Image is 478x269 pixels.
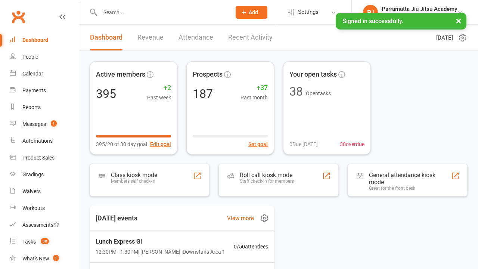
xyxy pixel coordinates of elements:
[10,200,79,217] a: Workouts
[227,214,254,223] a: View more
[96,140,147,148] span: 395/20 of 30 day goal
[10,116,79,133] a: Messages 1
[234,242,268,251] span: 0 / 50 attendees
[90,211,143,225] h3: [DATE] events
[90,25,122,50] a: Dashboard
[147,83,171,93] span: +2
[22,171,44,177] div: Gradings
[22,87,46,93] div: Payments
[436,33,453,42] span: [DATE]
[150,140,171,148] button: Edit goal
[240,179,294,184] div: Staff check-in for members
[240,93,268,102] span: Past month
[240,83,268,93] span: +37
[340,140,364,148] span: 38 overdue
[10,250,79,267] a: What's New1
[22,155,55,161] div: Product Sales
[147,93,171,102] span: Past week
[228,25,273,50] a: Recent Activity
[10,99,79,116] a: Reports
[51,120,57,127] span: 1
[382,6,457,12] div: Parramatta Jiu Jitsu Academy
[22,222,59,228] div: Assessments
[248,140,268,148] button: Set goal
[22,205,45,211] div: Workouts
[9,7,28,26] a: Clubworx
[22,188,41,194] div: Waivers
[10,49,79,65] a: People
[96,69,145,80] span: Active members
[193,88,213,100] div: 187
[452,13,465,29] button: ×
[22,121,46,127] div: Messages
[22,37,48,43] div: Dashboard
[382,12,457,19] div: Parramatta Jiu Jitsu Academy
[10,32,79,49] a: Dashboard
[96,248,225,256] span: 12:30PM - 1:30PM | [PERSON_NAME] | Downstairs Area 1
[363,5,378,20] div: PJ
[369,171,451,186] div: General attendance kiosk mode
[10,149,79,166] a: Product Sales
[289,86,303,98] div: 38
[111,171,157,179] div: Class kiosk mode
[10,217,79,234] a: Assessments
[342,18,403,25] span: Signed in successfully.
[298,4,319,21] span: Settings
[10,82,79,99] a: Payments
[306,90,331,96] span: Open tasks
[369,186,451,191] div: Great for the front desk
[240,171,294,179] div: Roll call kiosk mode
[193,69,223,80] span: Prospects
[22,256,49,262] div: What's New
[98,7,226,18] input: Search...
[236,6,267,19] button: Add
[22,71,43,77] div: Calendar
[179,25,213,50] a: Attendance
[96,88,116,100] div: 395
[137,25,164,50] a: Revenue
[96,237,225,247] span: Lunch Express Gi
[53,255,59,261] span: 1
[10,133,79,149] a: Automations
[22,138,53,144] div: Automations
[289,69,337,80] span: Your open tasks
[10,183,79,200] a: Waivers
[249,9,258,15] span: Add
[111,179,157,184] div: Members self check-in
[10,65,79,82] a: Calendar
[22,104,41,110] div: Reports
[22,239,36,245] div: Tasks
[22,54,38,60] div: People
[289,140,318,148] span: 0 Due [DATE]
[10,166,79,183] a: Gradings
[41,238,49,244] span: 38
[10,234,79,250] a: Tasks 38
